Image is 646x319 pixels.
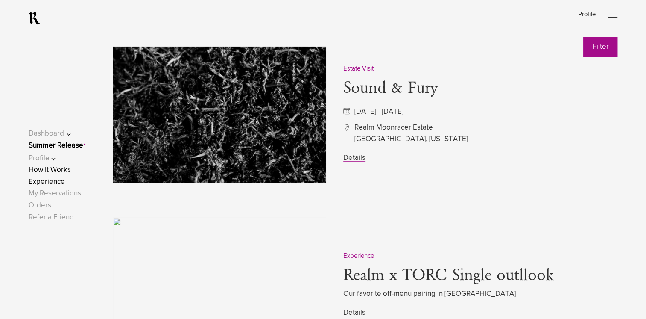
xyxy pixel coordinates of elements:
a: Orders [29,202,51,209]
img: calendarIcon [343,108,350,115]
a: Experience [29,178,65,186]
a: My Reservations [29,190,81,197]
span: Our favorite off-menu pairing in [GEOGRAPHIC_DATA] [343,288,620,300]
button: Profile [29,153,83,164]
a: Profile [578,11,595,18]
img: locationIcon [343,124,350,131]
button: Dashboard [29,128,83,139]
a: Refer a Friend [29,214,74,221]
a: Details [343,309,365,316]
li: Realm Moonracer Estate [GEOGRAPHIC_DATA], [US_STATE] [343,122,620,145]
button: Filter [583,36,617,57]
img: Soundandfury-2328x1552-72dpi.jpg [113,47,326,183]
a: Details [343,154,365,162]
a: RealmCellars [29,12,40,25]
li: [DATE] - [DATE] [343,106,620,118]
a: How It Works [29,166,71,174]
a: Summer Release [29,142,83,149]
a: Sound & Fury [343,80,438,97]
a: Realm x TORC Single outllook [343,267,554,284]
span: Experience [343,253,374,259]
